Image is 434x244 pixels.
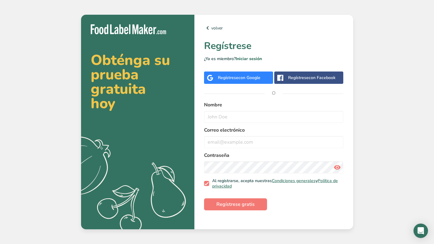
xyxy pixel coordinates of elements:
span: O [265,84,283,102]
div: Regístrese [218,75,260,81]
input: John Doe [204,111,344,123]
img: Food Label Maker [91,24,166,34]
span: con Facebook [309,75,335,81]
label: Correo electrónico [204,127,344,134]
div: Regístrese [288,75,335,81]
h2: Obténga su prueba gratuita hoy [91,53,185,111]
h1: Regístrese [204,39,344,53]
span: con Google [238,75,260,81]
input: email@example.com [204,136,344,148]
label: Contraseña [204,152,344,159]
a: Política de privacidad [212,178,338,189]
a: Iniciar sesión [236,56,262,62]
div: Open Intercom Messenger [414,224,428,238]
a: Condiciones generales [272,178,316,184]
button: Regístrese gratis [204,198,267,210]
span: Regístrese gratis [216,201,255,208]
span: Al registrarse, acepta nuestras y [209,178,341,189]
a: volver [204,24,344,32]
label: Nombre [204,101,344,108]
p: ¿Ya es miembro? [204,56,344,62]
